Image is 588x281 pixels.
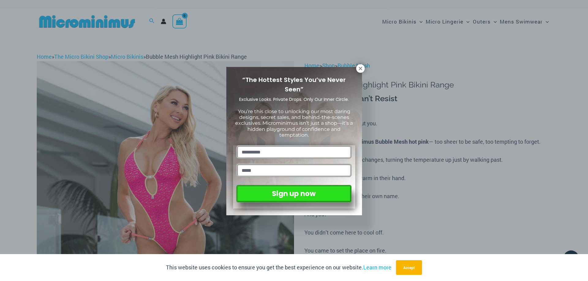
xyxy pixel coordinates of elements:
[235,109,353,138] span: You’re this close to unlocking our most daring designs, secret sales, and behind-the-scenes exclu...
[356,64,365,73] button: Close
[363,264,391,271] a: Learn more
[396,260,422,275] button: Accept
[166,263,391,272] p: This website uses cookies to ensure you get the best experience on our website.
[239,96,349,102] span: Exclusive Looks. Private Drops. Only Our Inner Circle.
[242,76,346,94] span: “The Hottest Styles You’ve Never Seen”
[236,185,351,202] button: Sign up now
